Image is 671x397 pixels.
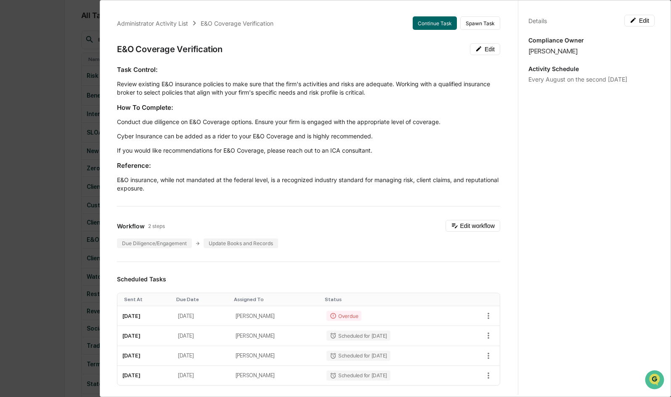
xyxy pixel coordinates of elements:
div: Scheduled for [DATE] [326,331,390,341]
span: Pylon [84,143,102,149]
a: Powered byPylon [59,142,102,149]
p: Review existing E&O insurance policies to make sure that the firm's activities and risks are adeq... [117,80,500,97]
div: 🖐️ [8,107,15,114]
button: Continue Task [413,16,457,30]
strong: Reference: [117,161,151,169]
h3: Scheduled Tasks [117,275,500,283]
td: [DATE] [173,326,230,346]
button: Edit workflow [446,220,500,232]
div: Details [528,17,547,24]
button: Edit [624,15,655,26]
span: Data Lookup [17,122,53,130]
p: If you would like recommendations for E&O Coverage, please reach out to an ICA consultant. [117,146,500,155]
div: Administrator Activity List [117,20,188,27]
button: Spawn Task [460,16,500,30]
img: 1746055101610-c473b297-6a78-478c-a979-82029cc54cd1 [8,64,24,79]
td: [PERSON_NAME] [231,326,321,346]
td: [DATE] [117,366,173,385]
div: Scheduled for [DATE] [326,351,390,361]
td: [PERSON_NAME] [231,346,321,366]
div: E&O Coverage Verification [201,20,273,27]
div: 🗄️ [61,107,68,114]
td: [DATE] [173,366,230,385]
div: Toggle SortBy [325,296,454,302]
p: Cyber Insurance can be added as a rider to your E&O Coverage and is highly recommended. [117,132,500,140]
div: E&O Coverage Verification [117,44,223,54]
div: 🔎 [8,123,15,130]
p: Activity Schedule [528,65,655,72]
button: Edit [470,43,500,55]
input: Clear [22,38,139,47]
span: Attestations [69,106,104,114]
td: [PERSON_NAME] [231,306,321,326]
strong: Task Control: [117,66,158,74]
strong: How To Complete: [117,103,173,111]
div: Overdue [326,311,361,321]
td: [DATE] [117,346,173,366]
span: 2 steps [148,223,165,229]
div: Update Books and Records [204,238,278,248]
p: How can we help? [8,18,153,31]
div: Toggle SortBy [124,296,170,302]
div: Toggle SortBy [234,296,318,302]
span: Preclearance [17,106,54,114]
div: Start new chat [29,64,138,73]
td: [PERSON_NAME] [231,366,321,385]
span: Workflow [117,222,145,230]
div: Scheduled for [DATE] [326,371,390,381]
a: 🗄️Attestations [58,103,108,118]
div: Due Diligence/Engagement [117,238,192,248]
div: [PERSON_NAME] [528,47,655,55]
a: 🖐️Preclearance [5,103,58,118]
div: Every August on the second [DATE] [528,76,655,83]
td: [DATE] [173,306,230,326]
div: Toggle SortBy [176,296,227,302]
p: E&O insurance, while not mandated at the federal level, is a recognized industry standard for man... [117,176,500,193]
button: Start new chat [143,67,153,77]
td: [DATE] [173,346,230,366]
div: We're available if you need us! [29,73,106,79]
td: [DATE] [117,326,173,346]
p: Conduct due diligence on E&O Coverage options. Ensure your firm is engaged with the appropriate l... [117,118,500,126]
a: 🔎Data Lookup [5,119,56,134]
td: [DATE] [117,306,173,326]
p: Compliance Owner [528,37,655,44]
iframe: Open customer support [644,369,667,392]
